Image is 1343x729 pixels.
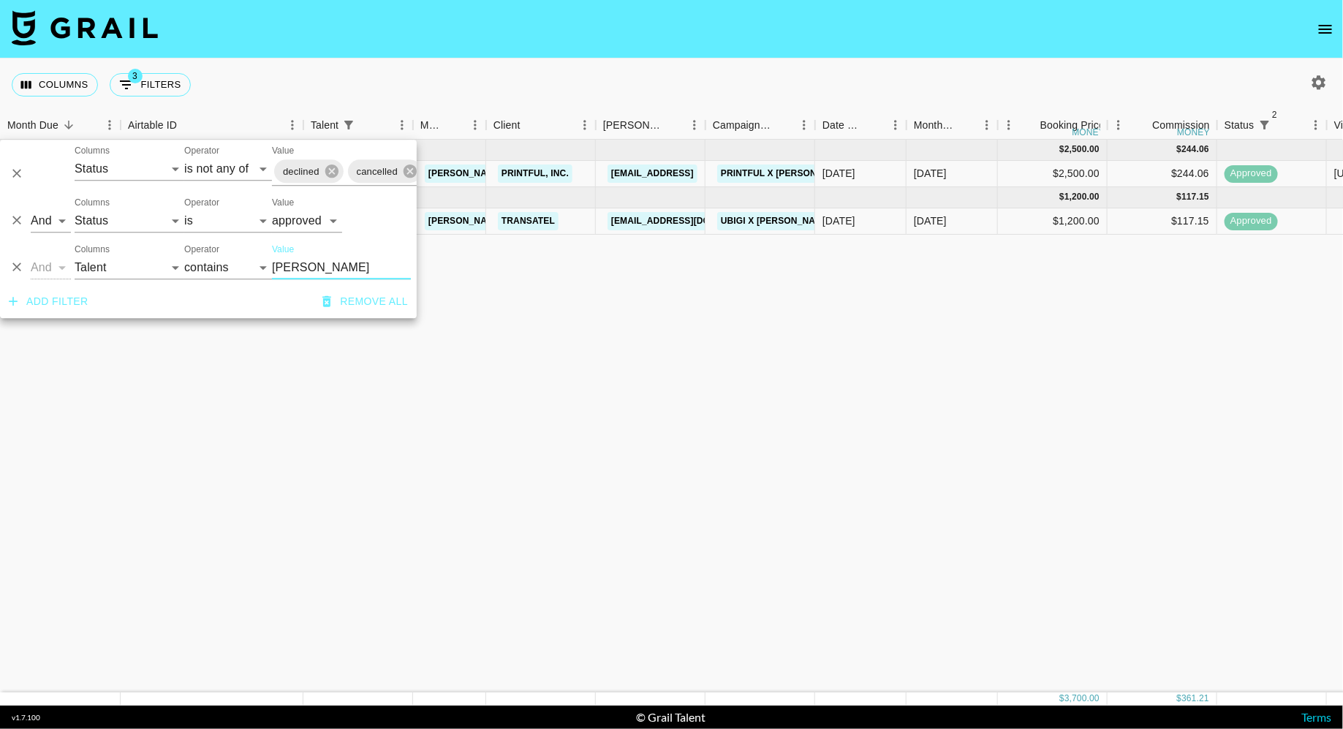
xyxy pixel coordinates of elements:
button: Sort [444,115,464,135]
button: Sort [58,115,79,135]
button: Sort [1132,115,1152,135]
span: approved [1225,214,1278,228]
div: $ [1177,191,1182,203]
div: 244.06 [1181,143,1209,156]
div: 361.21 [1181,692,1209,705]
button: Menu [885,114,907,136]
label: Columns [75,145,110,157]
button: Show filters [338,115,359,135]
label: Operator [184,243,219,256]
div: $244.06 [1108,161,1217,187]
label: Value [272,197,294,209]
div: 18/08/2025 [822,166,855,181]
button: Show filters [110,73,191,97]
span: declined [274,163,328,180]
input: Filter value [272,256,411,279]
button: Sort [663,115,684,135]
div: 23/07/2025 [822,214,855,228]
button: Sort [521,115,541,135]
div: money [1072,128,1105,137]
div: [PERSON_NAME] [603,111,663,140]
select: Logic operator [31,256,71,279]
div: 117.15 [1181,191,1209,203]
div: Month Due [914,111,956,140]
a: Ubigi x [PERSON_NAME] (IG + TT, 3 Stories) [717,212,926,230]
img: Grail Talent [12,10,158,45]
button: Delete [6,257,28,279]
div: Talent [303,111,413,140]
button: Sort [956,115,976,135]
div: Manager [420,111,444,140]
button: Sort [773,115,793,135]
div: Date Created [822,111,864,140]
label: Operator [184,197,219,209]
div: declined [274,159,344,183]
div: 2,500.00 [1064,143,1100,156]
div: Client [493,111,521,140]
div: $ [1177,692,1182,705]
a: [PERSON_NAME][EMAIL_ADDRESS][DOMAIN_NAME] [425,165,663,183]
div: Client [486,111,596,140]
div: 1,200.00 [1064,191,1100,203]
a: Printful x [PERSON_NAME] [717,165,855,183]
button: Select columns [12,73,98,97]
div: $ [1059,143,1064,156]
div: Aug '25 [914,214,947,228]
button: Sort [1275,115,1295,135]
div: $ [1059,191,1064,203]
button: Menu [998,114,1020,136]
button: Menu [1108,114,1130,136]
div: $2,500.00 [998,161,1108,187]
label: Operator [184,145,219,157]
div: 1 active filter [338,115,359,135]
div: Booker [596,111,705,140]
button: Sort [359,115,379,135]
div: 2 active filters [1255,115,1275,135]
button: open drawer [1311,15,1340,44]
button: Sort [864,115,885,135]
div: Campaign (Type) [713,111,773,140]
div: Month Due [907,111,998,140]
a: Terms [1301,710,1331,724]
span: approved [1225,167,1278,181]
label: Columns [75,243,110,256]
div: $1,200.00 [998,208,1108,235]
div: Month Due [7,111,58,140]
div: Airtable ID [121,111,303,140]
span: cancelled [348,163,406,180]
div: Commission [1152,111,1210,140]
button: Menu [976,114,998,136]
button: Show filters [1255,115,1275,135]
div: $ [1177,143,1182,156]
div: Status [1217,111,1327,140]
button: Menu [391,114,413,136]
button: Menu [99,114,121,136]
button: Menu [574,114,596,136]
div: money [1177,128,1210,137]
button: Menu [281,114,303,136]
div: Talent [311,111,338,140]
label: Value [272,145,294,157]
div: Campaign (Type) [705,111,815,140]
div: $117.15 [1108,208,1217,235]
div: © Grail Talent [636,710,705,725]
button: Remove all [317,288,414,315]
div: 3,700.00 [1064,692,1100,705]
button: Menu [464,114,486,136]
button: Delete [6,210,28,232]
a: [EMAIL_ADDRESS][DOMAIN_NAME] [608,212,771,230]
div: Booking Price [1040,111,1105,140]
a: [PERSON_NAME][EMAIL_ADDRESS][DOMAIN_NAME] [425,212,663,230]
button: Menu [793,114,815,136]
span: 3 [128,69,143,83]
div: Manager [413,111,486,140]
div: Date Created [815,111,907,140]
div: v 1.7.100 [12,713,40,722]
label: Columns [75,197,110,209]
div: Status [1225,111,1255,140]
label: Value [272,243,294,256]
button: Sort [177,115,197,135]
button: Menu [1305,114,1327,136]
select: Logic operator [31,209,71,233]
div: Airtable ID [128,111,177,140]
